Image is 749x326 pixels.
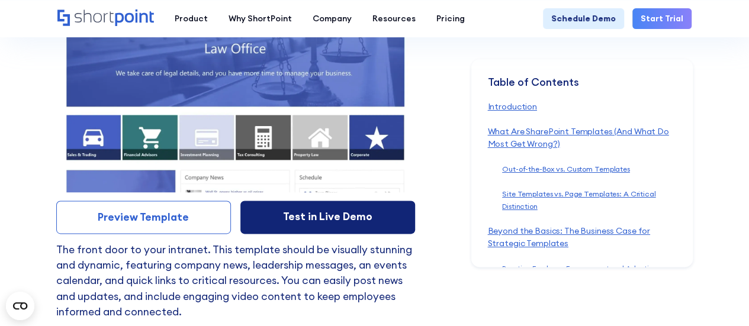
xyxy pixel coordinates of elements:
[632,8,692,29] a: Start Trial
[426,8,475,29] a: Pricing
[57,9,154,27] a: Home
[56,201,231,234] a: Preview Template
[372,12,416,25] div: Resources
[229,12,292,25] div: Why ShortPoint
[313,12,352,25] div: Company
[6,292,34,320] button: Open CMP widget
[502,164,630,173] a: Out-of-the-Box vs. Custom Templates‍
[362,8,426,29] a: Resources
[536,189,749,326] div: Widget chat
[488,101,537,112] a: Introduction‍
[536,189,749,326] iframe: Chat Widget
[436,12,465,25] div: Pricing
[164,8,218,29] a: Product
[218,8,302,29] a: Why ShortPoint
[543,8,624,29] a: Schedule Demo
[488,76,677,101] div: Table of Contents ‍
[488,225,650,248] a: Beyond the Basics: The Business Case for Strategic Templates‍
[175,12,208,25] div: Product
[502,189,656,211] a: Site Templates vs. Page Templates: A Critical Distinction‍
[502,264,657,273] a: Boosting Employee Engagement and Adoption‍
[488,126,669,149] a: What Are SharePoint Templates (And What Do Most Get Wrong?)‍
[302,8,362,29] a: Company
[240,201,415,234] a: Test in Live Demo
